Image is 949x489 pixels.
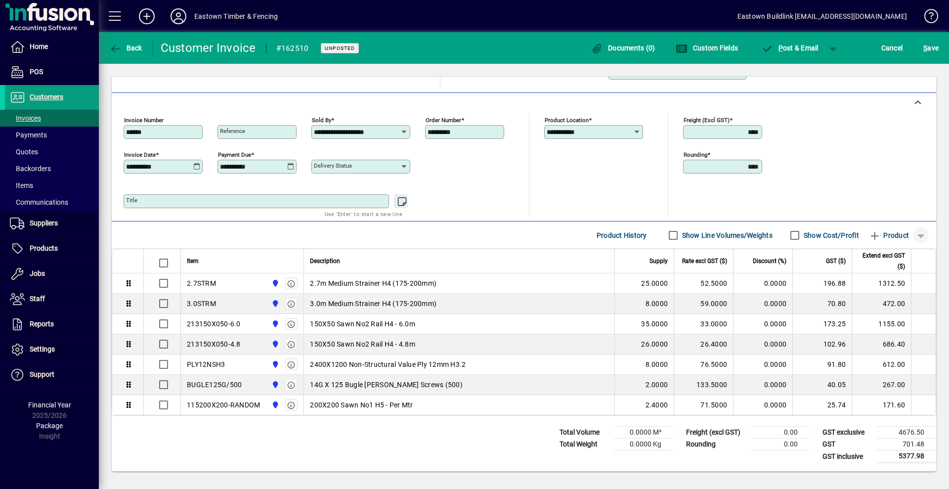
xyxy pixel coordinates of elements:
mat-label: Sold by [312,117,331,124]
td: GST [818,439,877,450]
button: Cancel [879,39,906,57]
a: Home [5,35,99,59]
a: Products [5,236,99,261]
span: GST ($) [826,256,846,267]
span: Documents (0) [591,44,655,52]
div: 133.5000 [680,380,727,390]
a: POS [5,60,99,85]
td: 1155.00 [852,314,911,334]
span: P [778,44,783,52]
span: Home [30,43,48,50]
app-page-header-button: Back [99,39,153,57]
span: 25.0000 [641,278,668,288]
span: 14G X 125 Bugle [PERSON_NAME] Screws (500) [310,380,463,390]
div: PLY12NSH3 [187,359,225,369]
label: Show Cost/Profit [802,230,859,240]
mat-label: Title [126,197,137,204]
button: Custom Fields [673,39,740,57]
div: BUGLE125G/500 [187,380,242,390]
div: 213150X050-4.8 [187,339,241,349]
button: Product History [593,226,651,244]
a: Jobs [5,262,99,286]
td: 0.00 [750,439,810,450]
mat-label: Delivery status [314,162,352,169]
a: Suppliers [5,211,99,236]
span: 200X200 Sawn No1 H5 - Per Mtr [310,400,413,410]
button: Documents (0) [589,39,658,57]
td: 4676.50 [877,427,936,439]
div: 2.7STRM [187,278,216,288]
span: Rate excl GST ($) [682,256,727,267]
mat-hint: Use 'Enter' to start a new line [325,208,402,220]
div: #162510 [276,41,309,56]
a: Settings [5,337,99,362]
span: Holyoake St [269,298,280,309]
mat-label: Rounding [684,151,707,158]
td: Freight (excl GST) [681,427,750,439]
td: Total Weight [555,439,614,450]
span: 8.0000 [646,359,668,369]
td: 70.80 [792,294,852,314]
span: Invoices [10,114,41,122]
td: 0.0000 [733,294,792,314]
td: 0.0000 Kg [614,439,673,450]
span: Holyoake St [269,339,280,350]
span: Holyoake St [269,359,280,370]
span: 2.4000 [646,400,668,410]
span: ost & Email [761,44,819,52]
span: Holyoake St [269,318,280,329]
a: Invoices [5,110,99,127]
div: 3.0STRM [187,299,216,309]
td: 171.60 [852,395,911,415]
td: GST exclusive [818,427,877,439]
span: Settings [30,345,55,353]
td: 0.0000 [733,273,792,294]
td: 0.0000 [733,395,792,415]
button: Back [107,39,145,57]
span: Product History [597,227,647,243]
td: 102.96 [792,334,852,355]
td: 0.0000 [733,375,792,395]
td: 1312.50 [852,273,911,294]
a: Staff [5,287,99,311]
span: Reports [30,320,54,328]
span: Backorders [10,165,51,173]
div: 71.5000 [680,400,727,410]
a: Backorders [5,160,99,177]
td: 25.74 [792,395,852,415]
div: 33.0000 [680,319,727,329]
button: Add [131,7,163,25]
span: 8.0000 [646,299,668,309]
a: Support [5,362,99,387]
a: Payments [5,127,99,143]
span: Holyoake St [269,379,280,390]
mat-label: Reference [220,128,245,134]
div: 59.0000 [680,299,727,309]
span: 150X50 Sawn No2 Rail H4 - 6.0m [310,319,415,329]
a: Reports [5,312,99,337]
span: Product [869,227,909,243]
a: Items [5,177,99,194]
button: Product [864,226,914,244]
span: S [923,44,927,52]
div: Eastown Timber & Fencing [194,8,278,24]
span: Financial Year [28,401,71,409]
span: Custom Fields [676,44,738,52]
a: Knowledge Base [917,2,937,34]
span: Quotes [10,148,38,156]
span: 2400X1200 Non-Structural Value Ply 12mm H3.2 [310,359,466,369]
td: Rounding [681,439,750,450]
span: Customers [30,93,63,101]
span: Item [187,256,199,267]
div: Eastown Buildlink [EMAIL_ADDRESS][DOMAIN_NAME] [737,8,907,24]
div: 115200X200-RANDOM [187,400,260,410]
span: Suppliers [30,219,58,227]
div: 213150X050-6.0 [187,319,241,329]
span: 3.0m Medium Strainer H4 (175-200mm) [310,299,436,309]
td: 0.0000 [733,334,792,355]
span: Discount (%) [753,256,786,267]
span: Products [30,244,58,252]
mat-label: Freight (excl GST) [684,117,730,124]
span: 35.0000 [641,319,668,329]
td: 612.00 [852,355,911,375]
